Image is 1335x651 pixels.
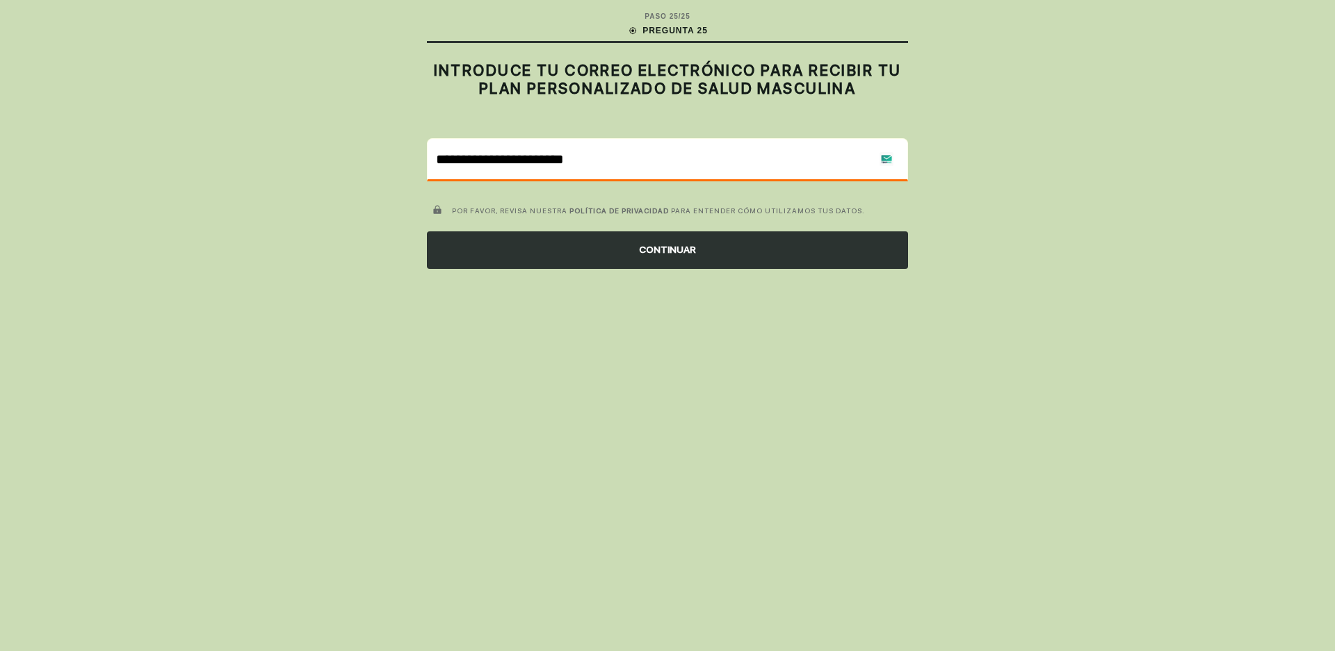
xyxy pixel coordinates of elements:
div: PASO 25 / 25 [645,11,690,22]
span: POR FAVOR, REVISA NUESTRA PARA ENTENDER CÓMO UTILIZAMOS TUS DATOS. [452,206,865,215]
a: POLÍTICA DE PRIVACIDAD [569,206,669,215]
div: CONTINUAR [427,231,908,269]
div: PREGUNTA 25 [627,24,708,37]
h2: INTRODUCE TU CORREO ELECTRÓNICO PARA RECIBIR TU PLAN PERSONALIZADO DE SALUD MASCULINA [427,61,908,98]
